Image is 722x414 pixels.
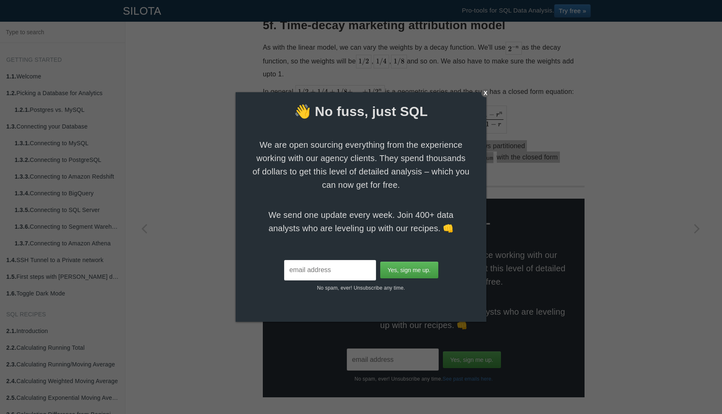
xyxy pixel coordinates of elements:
span: 👋 No fuss, just SQL [236,102,486,121]
span: We are open sourcing everything from the experience working with our agency clients. They spend t... [252,138,470,192]
input: email address [284,260,376,280]
span: We send one update every week. Join 400+ data analysts who are leveling up with our recipes. 👊 [252,208,470,235]
p: No spam, ever! Unsubscribe any time. [236,280,486,292]
iframe: Drift Widget Chat Controller [680,372,712,404]
div: X [481,89,490,97]
input: Yes, sign me up. [380,262,438,278]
